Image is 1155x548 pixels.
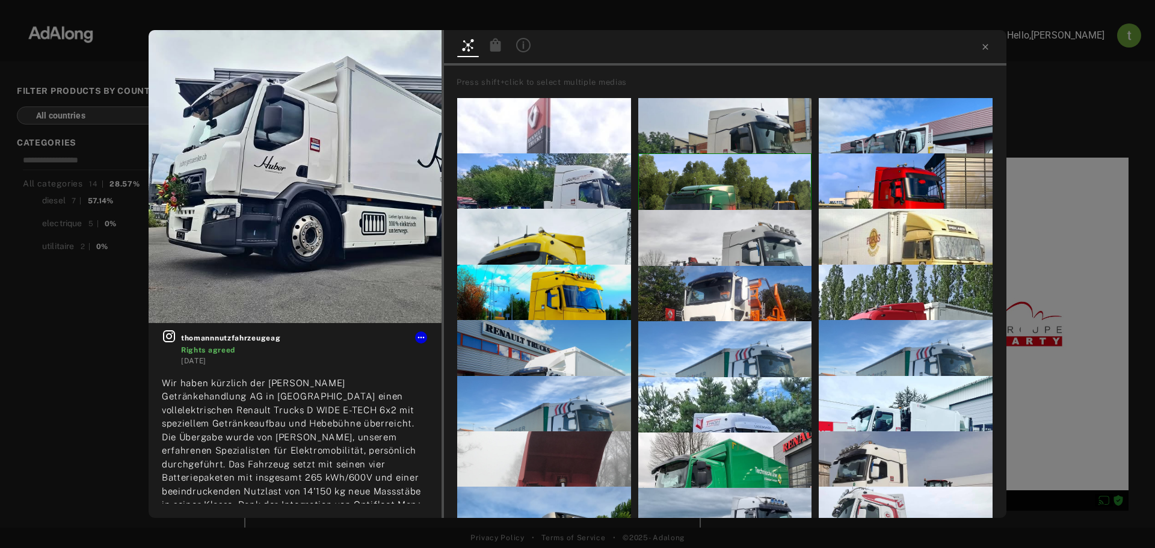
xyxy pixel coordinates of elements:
[181,333,428,343] span: thomannnutzfahrzeugeag
[149,30,442,323] img: 458177226_1727110584694049_6670269065499789630_n.jpg
[181,346,235,354] span: Rights agreed
[1095,490,1155,548] iframe: Chat Widget
[457,76,1002,88] div: Press shift+click to select multiple medias
[181,357,206,365] time: 2024-09-03T18:15:58.000Z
